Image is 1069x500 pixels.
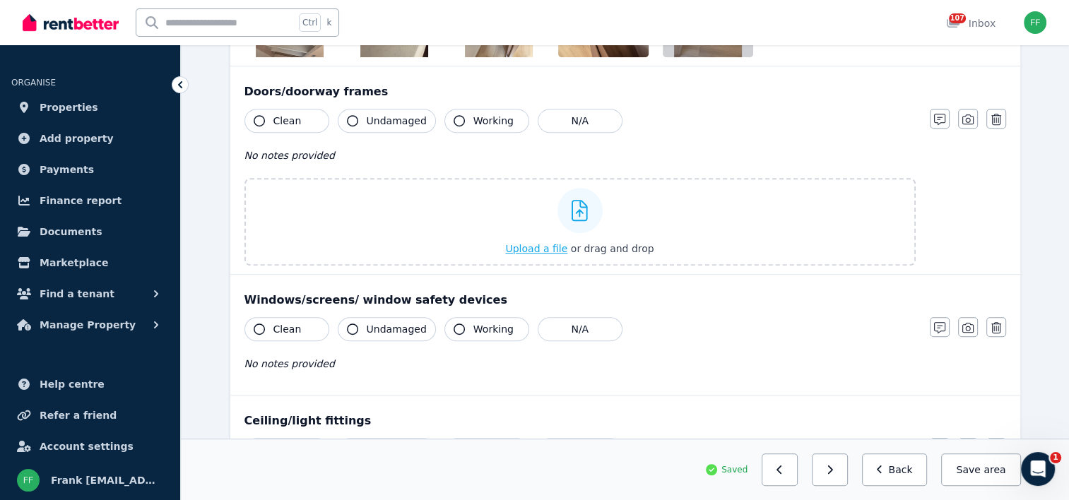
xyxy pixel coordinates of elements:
[51,472,163,489] span: Frank [EMAIL_ADDRESS][DOMAIN_NAME]
[505,242,654,256] button: Upload a file or drag and drop
[11,155,169,184] a: Payments
[244,317,329,341] button: Clean
[338,438,436,462] button: Undamaged
[40,254,108,271] span: Marketplace
[40,407,117,424] span: Refer a friend
[273,114,302,128] span: Clean
[244,83,1006,100] div: Doors/doorway frames
[721,464,748,475] span: Saved
[538,438,622,462] button: N/A
[326,17,331,28] span: k
[338,109,436,133] button: Undamaged
[244,292,1006,309] div: Windows/screens/ window safety devices
[299,13,321,32] span: Ctrl
[244,358,335,369] span: No notes provided
[40,192,122,209] span: Finance report
[1050,452,1061,463] span: 1
[11,311,169,339] button: Manage Property
[571,243,654,254] span: or drag and drop
[244,150,335,161] span: No notes provided
[11,78,56,88] span: ORGANISE
[444,438,529,462] button: Working
[367,322,427,336] span: Undamaged
[11,432,169,460] a: Account settings
[244,412,1006,429] div: Ceiling/light fittings
[538,109,622,133] button: N/A
[40,438,134,455] span: Account settings
[367,114,427,128] span: Undamaged
[11,280,169,308] button: Find a tenant
[11,93,169,121] a: Properties
[11,249,169,277] a: Marketplace
[946,16,996,30] div: Inbox
[23,12,119,33] img: RentBetter
[538,317,622,341] button: N/A
[40,161,94,178] span: Payments
[11,124,169,153] a: Add property
[862,453,928,486] button: Back
[473,114,514,128] span: Working
[40,316,136,333] span: Manage Property
[40,99,98,116] span: Properties
[444,317,529,341] button: Working
[984,463,1005,477] span: area
[949,13,966,23] span: 107
[40,130,114,147] span: Add property
[11,218,169,246] a: Documents
[338,317,436,341] button: Undamaged
[244,109,329,133] button: Clean
[505,243,567,254] span: Upload a file
[40,376,105,393] span: Help centre
[40,285,114,302] span: Find a tenant
[444,109,529,133] button: Working
[244,438,329,462] button: Clean
[11,370,169,398] a: Help centre
[1024,11,1046,34] img: Frank frank@northwardrentals.com.au
[11,401,169,429] a: Refer a friend
[40,223,102,240] span: Documents
[273,322,302,336] span: Clean
[473,322,514,336] span: Working
[11,186,169,215] a: Finance report
[1021,452,1055,486] iframe: Intercom live chat
[17,469,40,492] img: Frank frank@northwardrentals.com.au
[941,453,1020,486] button: Save area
